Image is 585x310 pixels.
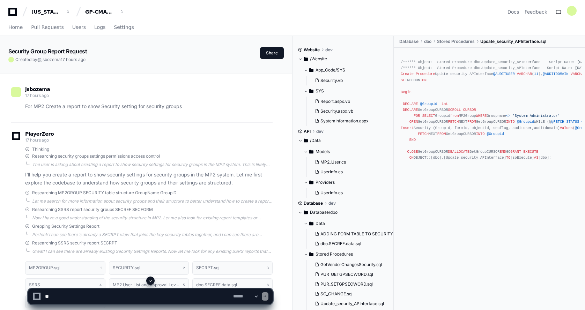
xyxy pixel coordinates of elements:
[506,156,510,160] span: TO
[401,90,412,94] span: Begin
[476,114,487,118] span: WHERE
[316,67,345,73] span: App_Code/SYS
[506,114,510,118] span: <>
[31,20,64,36] a: Pull Requests
[304,218,394,229] button: Data
[29,266,60,270] h1: MP2GROUP.sql
[304,65,388,76] button: App_Code/SYS
[320,78,343,83] span: Security.vb
[316,149,330,154] span: Models
[25,103,273,111] p: For MP2 Create a report to show Security setting for security groups
[8,20,23,36] a: Home
[312,106,384,116] button: Security.aspx.vb
[32,240,117,246] span: Researching SSRS security report SECRPT
[448,150,470,154] span: DEALLOCATE
[72,20,86,36] a: Users
[416,72,435,76] span: Procedure
[312,239,395,249] button: dbo.SECREF.data.sql
[463,108,476,112] span: CURSOR
[534,72,538,76] span: 11
[512,114,560,118] span: 'System Administrator'
[32,232,273,237] div: Perfect! I can see there's already a SECRPT view that joins the key security tables together, and...
[85,8,115,15] div: GP-CMAG-MP2
[298,135,388,146] button: /Data
[31,25,64,29] span: Pull Requests
[15,57,86,62] span: Created by
[304,177,388,188] button: Providers
[42,57,61,62] span: jsbozema
[399,39,419,44] span: Database
[267,265,269,271] span: 3
[320,272,373,277] span: PUR_GETGPSECWORD.sql
[32,207,153,212] span: Researching SSRS report security groups SECREF SECFORM
[309,66,313,74] svg: Directory
[114,25,134,29] span: Settings
[196,266,220,270] h1: SECRPT.sql
[183,265,185,271] span: 2
[320,108,353,114] span: Security.aspx.vb
[32,153,160,159] span: Researching security groups settings permissions access control
[309,148,313,156] svg: Directory
[100,265,102,271] span: 1
[493,72,515,76] span: @AUDITUSER
[320,241,361,247] span: dbo.SECREF.data.sql
[82,6,127,18] button: GP-CMAG-MP2
[304,249,394,260] button: Stored Procedures
[551,120,579,124] span: @FETCH_STATUS
[320,118,369,124] span: SystemInformation.aspx
[325,47,333,53] span: dev
[403,102,418,106] span: DECLARE
[328,201,336,206] span: dev
[560,126,573,130] span: Values
[424,39,431,44] span: dbo
[8,48,87,55] app-text-character-animate: Security Group Report Request
[448,120,459,124] span: FETCH
[304,201,323,206] span: Database
[476,132,485,136] span: INTO
[114,20,134,36] a: Settings
[316,180,335,185] span: Providers
[401,126,414,130] span: Insert
[312,97,384,106] button: Report.aspx.vb
[437,39,475,44] span: Stored Procedures
[25,132,54,136] span: PlayerZero
[304,47,320,53] span: Website
[312,229,395,239] button: ADDING FORM TABLE TO SECURITY TABLE.sql
[401,72,414,76] span: Create
[510,150,521,154] span: GRANT
[37,57,42,62] span: @
[94,25,105,29] span: Logs
[320,99,350,104] span: Report.aspx.vb
[310,138,321,143] span: /Data
[320,169,343,175] span: UserInfo.cs
[320,159,346,165] span: MP2_User.cs
[32,198,273,204] div: Let me search for more information about security groups and their structure to better understand...
[94,20,105,36] a: Logs
[32,249,273,254] div: Great! I can see there are already existing Security Settings Reports. Now let me look for any ex...
[401,78,407,82] span: SET
[309,219,313,228] svg: Directory
[320,231,414,237] span: ADDING FORM TABLE TO SECURITY TABLE.sql
[450,114,459,118] span: from
[467,120,476,124] span: FROM
[312,116,384,126] button: SystemInformation.aspx
[312,260,390,270] button: GetVendorChangesSecurity.sql
[523,150,538,154] span: EXECUTE
[409,156,414,160] span: ON
[401,53,578,161] div: Update_security_APInterface ( ), ( ) NOCOUNT GetGroupCURSOR Groupid MP2Group Groupname GetGroupCU...
[409,138,416,142] span: END
[414,114,420,118] span: FOR
[312,188,384,198] button: UserInfo.cs
[8,25,23,29] span: Home
[25,137,49,143] span: 17 hours ago
[506,120,515,124] span: INTO
[422,114,435,118] span: SELECT
[316,251,353,257] span: Stored Procedures
[298,53,388,65] button: /Website
[25,171,273,187] p: I'll help you create a report to show security settings for security groups in the MP2 system. Le...
[316,129,324,134] span: dev
[448,108,461,112] span: SCROLL
[32,215,273,221] div: Now I have a good understanding of the security structure in MP2. Let me also look for existing r...
[310,210,338,215] span: Database/dbo
[192,261,273,274] button: SECRPT.sql3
